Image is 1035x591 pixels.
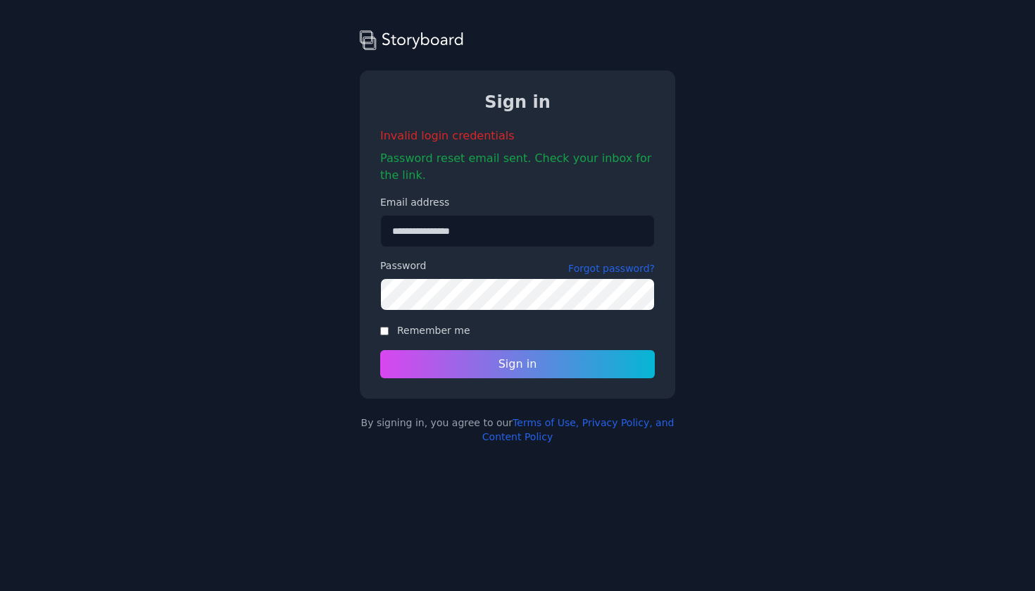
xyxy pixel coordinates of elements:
[380,195,655,209] label: Email address
[380,350,655,378] button: Sign in
[380,150,655,184] div: Password reset email sent. Check your inbox for the link.
[380,91,655,113] h1: Sign in
[482,417,675,442] a: Terms of Use, Privacy Policy, and Content Policy
[380,259,426,273] label: Password
[380,127,655,144] div: Invalid login credentials
[360,416,675,444] div: By signing in, you agree to our
[397,325,470,336] label: Remember me
[568,261,655,275] button: Forgot password?
[360,28,464,51] img: storyboard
